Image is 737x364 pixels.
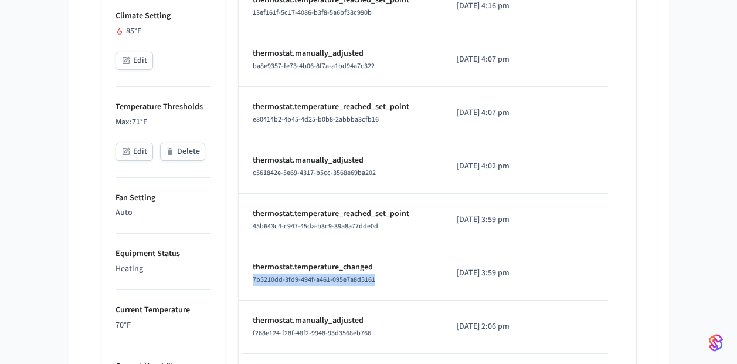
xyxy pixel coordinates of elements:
[253,275,375,285] span: 7b5210dd-3fd9-494f-a461-095e7a8d5161
[116,304,210,316] p: Current Temperature
[457,267,518,279] p: [DATE] 3:59 pm
[457,160,518,173] p: [DATE] 4:02 pm
[116,10,210,22] p: Climate Setting
[116,52,153,70] button: Edit
[253,101,429,113] p: thermostat.temperature_reached_set_point
[116,319,210,332] p: 70 °F
[253,261,429,274] p: thermostat.temperature_changed
[709,333,723,352] img: SeamLogoGradient.69752ec5.svg
[253,154,429,167] p: thermostat.manually_adjusted
[116,263,210,275] p: Heating
[253,328,371,338] span: f268e124-f28f-48f2-9948-93d3568eb766
[116,192,210,204] p: Fan Setting
[457,214,518,226] p: [DATE] 3:59 pm
[160,143,205,161] button: Delete
[457,321,518,333] p: [DATE] 2:06 pm
[253,48,429,60] p: thermostat.manually_adjusted
[253,208,429,220] p: thermostat.temperature_reached_set_point
[253,61,375,71] span: ba8e9357-fe73-4b06-8f7a-a1bd94a7c322
[253,8,372,18] span: 13ef161f-5c17-4086-b3f8-5a6bf38c990b
[253,315,429,327] p: thermostat.manually_adjusted
[116,101,210,113] p: Temperature Thresholds
[253,221,378,231] span: 45b643c4-c947-45da-b3c9-39a8a77dde0d
[457,53,518,66] p: [DATE] 4:07 pm
[253,114,379,124] span: e80414b2-4b45-4d25-b0b8-2abbba3cfb16
[116,207,210,219] p: Auto
[116,143,153,161] button: Edit
[116,248,210,260] p: Equipment Status
[253,168,376,178] span: c561842e-5e69-4317-b5cc-3568e69ba202
[457,107,518,119] p: [DATE] 4:07 pm
[116,116,210,129] p: Max: 71 °F
[116,25,210,38] div: 85 °F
